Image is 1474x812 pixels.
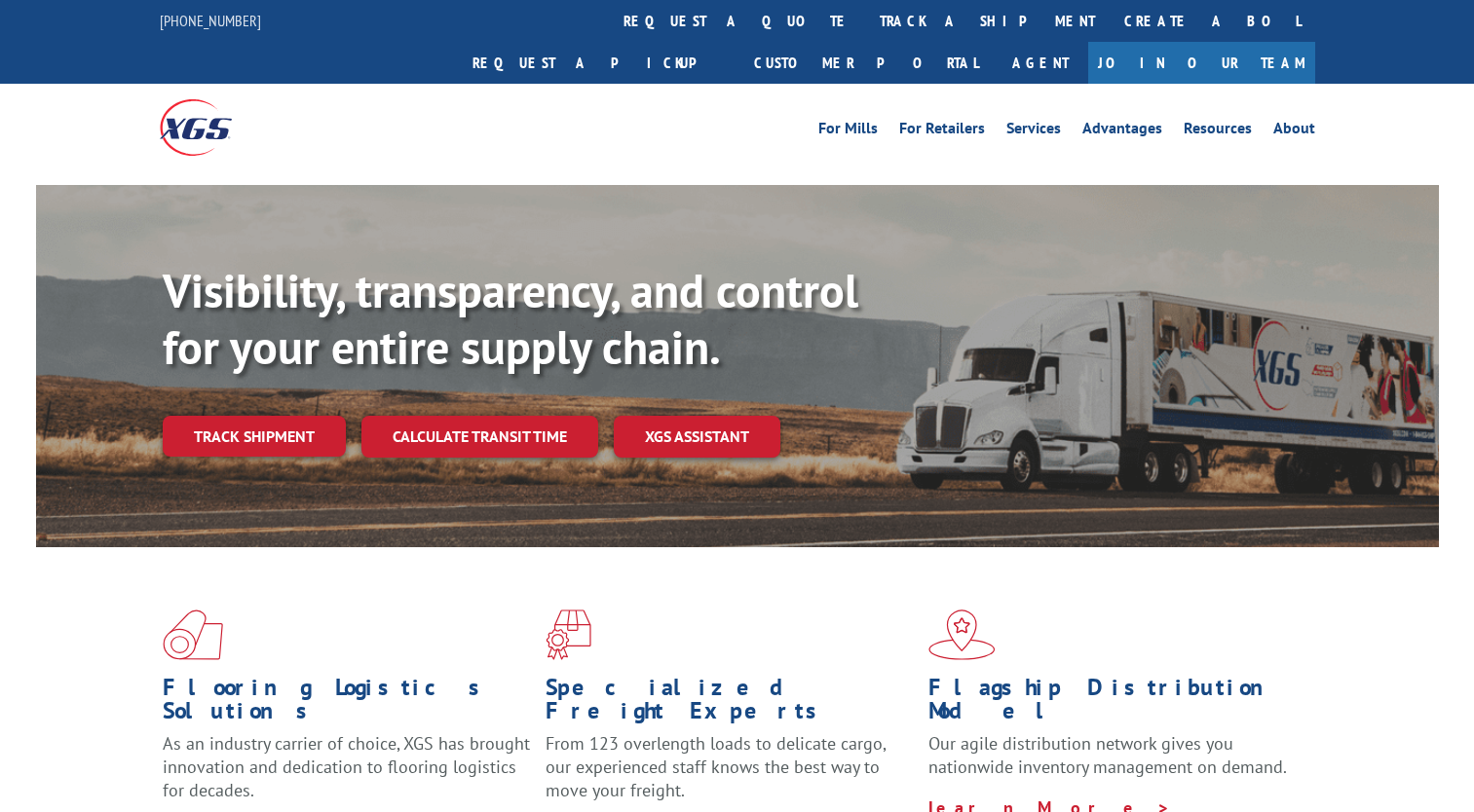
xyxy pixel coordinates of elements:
b: Visibility, transparency, and control for your entire supply chain. [163,260,858,377]
a: XGS ASSISTANT [614,416,780,458]
h1: Specialized Freight Experts [546,676,914,732]
img: xgs-icon-flagship-distribution-model-red [928,609,996,660]
a: Agent [993,42,1088,84]
img: xgs-icon-total-supply-chain-intelligence-red [163,609,223,660]
a: Advantages [1082,121,1162,142]
a: For Mills [818,121,878,142]
span: As an industry carrier of choice, XGS has brought innovation and dedication to flooring logistics... [163,732,530,801]
img: xgs-icon-focused-on-flooring-red [546,609,591,660]
a: About [1273,121,1315,142]
a: Calculate transit time [361,416,598,458]
a: Request a pickup [458,42,739,84]
a: For Retailers [899,121,985,142]
a: Customer Portal [739,42,993,84]
h1: Flooring Logistics Solutions [163,676,531,732]
h1: Flagship Distribution Model [928,676,1297,732]
a: Join Our Team [1088,42,1315,84]
a: Services [1006,121,1061,142]
a: [PHONE_NUMBER] [160,11,261,30]
span: Our agile distribution network gives you nationwide inventory management on demand. [928,732,1287,778]
a: Resources [1184,121,1252,142]
a: Track shipment [163,416,346,457]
